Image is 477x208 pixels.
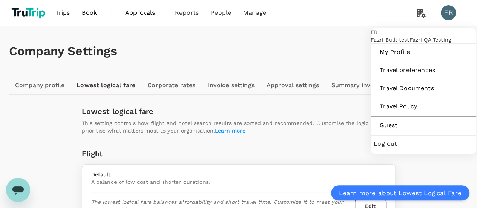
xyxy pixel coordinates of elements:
[82,8,97,17] span: Book
[91,171,386,178] p: Default
[380,48,467,57] span: My Profile
[141,76,201,94] a: Corporate rates
[215,128,245,134] a: Learn more
[371,28,476,36] div: FB
[380,84,467,93] span: Travel Documents
[409,37,451,43] span: Fazri QA Testing
[9,76,71,94] a: Company profile
[331,185,469,200] a: Learn more about Lowest Logical Fare
[374,44,473,60] a: My Profile
[374,139,473,148] span: Log out
[374,62,473,79] a: Travel preferences
[374,117,473,134] a: Guest
[9,44,468,58] h1: Company Settings
[380,121,467,130] span: Guest
[380,66,467,75] span: Travel preferences
[9,5,49,21] img: TruTrip logo
[243,8,266,17] span: Manage
[325,76,391,94] a: Summary invoices
[201,76,260,94] a: Invoice settings
[82,119,396,134] p: This setting controls how flight and hotel search results are sorted and recommended. Customise t...
[211,8,231,17] span: People
[175,8,199,17] span: Reports
[71,76,141,94] a: Lowest logical fare
[371,37,409,43] span: Fazri Bulk test
[125,8,163,17] span: Approvals
[374,80,473,97] a: Travel Documents
[374,98,473,115] a: Travel Policy
[380,102,467,111] span: Travel Policy
[374,136,473,152] div: Log out
[82,107,396,116] h3: Lowest logical fare
[441,5,456,20] div: FB
[6,178,30,202] iframe: Button to launch messaging window
[261,76,325,94] a: Approval settings
[82,149,103,158] h3: Flight
[91,178,386,186] p: A balance of low cost and shorter durations.
[55,8,70,17] span: Trips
